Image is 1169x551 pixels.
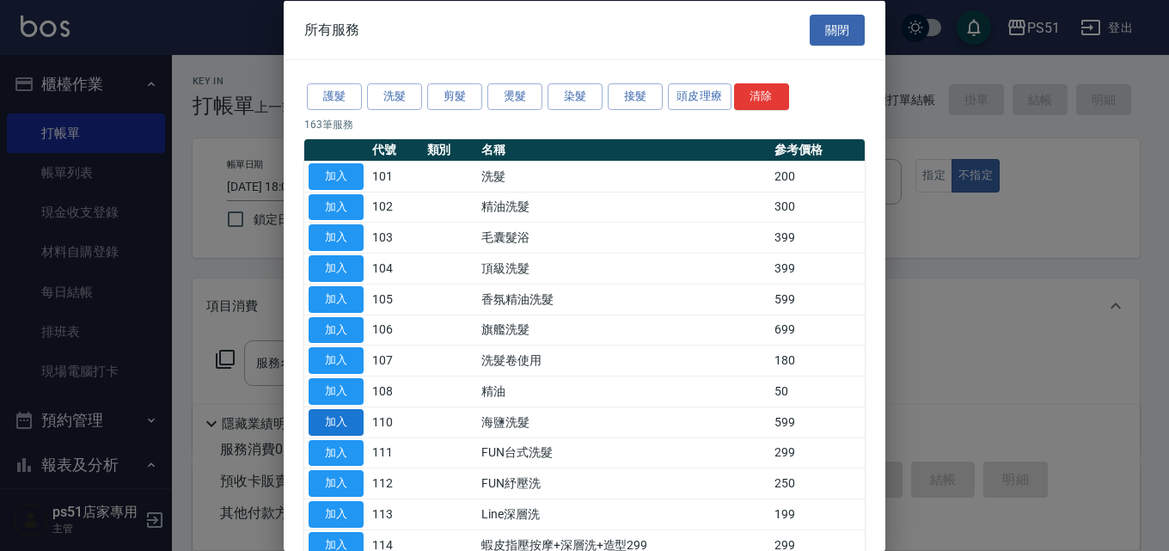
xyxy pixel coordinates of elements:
button: 頭皮理療 [668,83,731,110]
td: 洗髮 [477,161,770,192]
th: 代號 [368,138,423,161]
td: 250 [770,468,865,499]
button: 加入 [309,408,364,435]
button: 加入 [309,193,364,220]
td: 112 [368,468,423,499]
td: 113 [368,499,423,530]
button: 加入 [309,224,364,251]
button: 接髮 [608,83,663,110]
td: 旗艦洗髮 [477,315,770,346]
td: 102 [368,192,423,223]
td: 精油 [477,376,770,407]
button: 加入 [309,501,364,528]
button: 染髮 [548,83,603,110]
button: 燙髮 [487,83,542,110]
td: 110 [368,407,423,438]
td: 399 [770,253,865,284]
button: 加入 [309,162,364,189]
td: 104 [368,253,423,284]
td: 699 [770,315,865,346]
td: 101 [368,161,423,192]
td: 199 [770,499,865,530]
button: 關閉 [810,14,865,46]
button: 加入 [309,439,364,466]
button: 清除 [734,83,789,110]
td: 頂級洗髮 [477,253,770,284]
td: Line深層洗 [477,499,770,530]
td: FUN紓壓洗 [477,468,770,499]
button: 加入 [309,316,364,343]
button: 加入 [309,470,364,497]
td: 105 [368,284,423,315]
button: 剪髮 [427,83,482,110]
th: 參考價格 [770,138,865,161]
button: 加入 [309,347,364,374]
button: 護髮 [307,83,362,110]
td: 108 [368,376,423,407]
td: 299 [770,438,865,468]
td: 599 [770,407,865,438]
td: 精油洗髮 [477,192,770,223]
button: 加入 [309,255,364,282]
td: 180 [770,345,865,376]
td: 200 [770,161,865,192]
th: 類別 [423,138,478,161]
td: 毛囊髮浴 [477,222,770,253]
td: 107 [368,345,423,376]
td: 399 [770,222,865,253]
th: 名稱 [477,138,770,161]
span: 所有服務 [304,21,359,38]
button: 加入 [309,285,364,312]
td: FUN台式洗髮 [477,438,770,468]
td: 香氛精油洗髮 [477,284,770,315]
td: 洗髮卷使用 [477,345,770,376]
td: 50 [770,376,865,407]
button: 洗髮 [367,83,422,110]
td: 300 [770,192,865,223]
button: 加入 [309,378,364,405]
td: 海鹽洗髮 [477,407,770,438]
td: 111 [368,438,423,468]
p: 163 筆服務 [304,116,865,132]
td: 103 [368,222,423,253]
td: 106 [368,315,423,346]
td: 599 [770,284,865,315]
